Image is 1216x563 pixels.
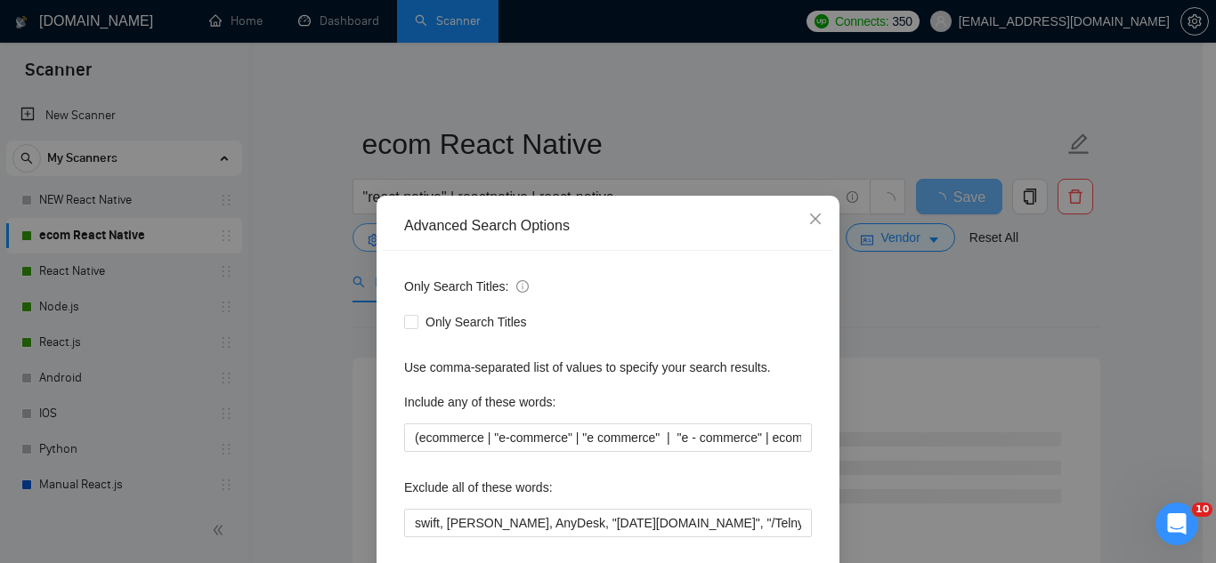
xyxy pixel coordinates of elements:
button: Close [791,196,839,244]
span: close [808,212,823,226]
iframe: Intercom live chat [1155,503,1198,545]
div: Advanced Search Options [404,216,812,236]
span: Only Search Titles [418,312,534,332]
label: Exclude all of these words: [404,473,553,502]
span: Only Search Titles: [404,277,529,296]
span: 10 [1192,503,1212,517]
div: Use comma-separated list of values to specify your search results. [404,358,812,377]
label: Include any of these words: [404,388,555,416]
span: info-circle [516,280,529,293]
